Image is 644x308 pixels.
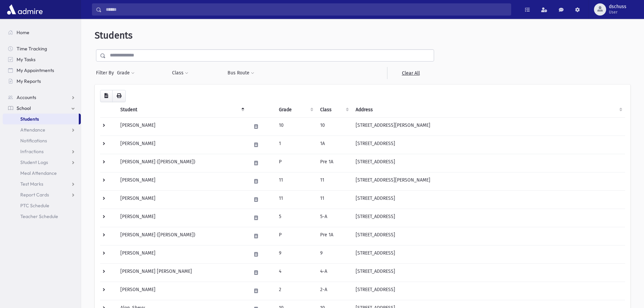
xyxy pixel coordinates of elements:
th: Grade: activate to sort column ascending [275,102,316,118]
td: 10 [316,117,352,136]
a: My Appointments [3,65,81,76]
td: 1A [316,136,352,154]
a: Home [3,27,81,38]
span: Meal Attendance [20,170,57,176]
td: [PERSON_NAME] [116,282,247,300]
td: 2-A [316,282,352,300]
td: [PERSON_NAME] [116,245,247,263]
a: School [3,103,81,114]
td: 5-A [316,209,352,227]
td: [PERSON_NAME] [116,209,247,227]
a: Meal Attendance [3,168,81,179]
td: [STREET_ADDRESS][PERSON_NAME] [352,117,625,136]
a: Students [3,114,79,124]
th: Class: activate to sort column ascending [316,102,352,118]
td: [STREET_ADDRESS] [352,263,625,282]
span: School [17,105,31,111]
a: Test Marks [3,179,81,189]
td: [PERSON_NAME] [116,172,247,190]
td: [PERSON_NAME] ([PERSON_NAME]) [116,154,247,172]
td: 1 [275,136,316,154]
td: 4-A [316,263,352,282]
span: Accounts [17,94,36,100]
button: Bus Route [227,67,255,79]
td: [STREET_ADDRESS] [352,190,625,209]
span: Time Tracking [17,46,47,52]
td: 5 [275,209,316,227]
span: Students [95,30,133,41]
button: CSV [100,90,113,102]
a: Clear All [387,67,434,79]
td: [STREET_ADDRESS] [352,136,625,154]
button: Grade [117,67,135,79]
span: My Tasks [17,56,35,63]
span: Test Marks [20,181,43,187]
input: Search [102,3,511,16]
span: My Reports [17,78,41,84]
td: [STREET_ADDRESS] [352,209,625,227]
span: dschuss [609,4,626,9]
span: Report Cards [20,192,49,198]
button: Class [172,67,189,79]
th: Address: activate to sort column ascending [352,102,625,118]
a: Student Logs [3,157,81,168]
a: Infractions [3,146,81,157]
td: 11 [275,190,316,209]
a: My Reports [3,76,81,87]
span: Teacher Schedule [20,213,58,219]
span: Infractions [20,148,44,155]
td: P [275,227,316,245]
a: Accounts [3,92,81,103]
td: [PERSON_NAME] [PERSON_NAME] [116,263,247,282]
a: PTC Schedule [3,200,81,211]
span: Attendance [20,127,45,133]
td: [STREET_ADDRESS] [352,245,625,263]
span: Filter By [96,69,117,76]
a: Report Cards [3,189,81,200]
td: 9 [316,245,352,263]
td: [STREET_ADDRESS] [352,282,625,300]
td: 11 [316,172,352,190]
td: 11 [316,190,352,209]
span: User [609,9,626,15]
span: Home [17,29,29,35]
td: [PERSON_NAME] [116,117,247,136]
td: Pre 1A [316,154,352,172]
td: 2 [275,282,316,300]
a: My Tasks [3,54,81,65]
a: Time Tracking [3,43,81,54]
a: Teacher Schedule [3,211,81,222]
td: 10 [275,117,316,136]
td: [PERSON_NAME] [116,190,247,209]
td: P [275,154,316,172]
td: [PERSON_NAME] ([PERSON_NAME]) [116,227,247,245]
span: Students [20,116,39,122]
td: 9 [275,245,316,263]
img: AdmirePro [5,3,44,16]
span: Student Logs [20,159,48,165]
td: 11 [275,172,316,190]
td: [STREET_ADDRESS] [352,154,625,172]
td: Pre 1A [316,227,352,245]
a: Attendance [3,124,81,135]
button: Print [112,90,126,102]
td: [STREET_ADDRESS][PERSON_NAME] [352,172,625,190]
span: My Appointments [17,67,54,73]
td: [STREET_ADDRESS] [352,227,625,245]
span: Notifications [20,138,47,144]
a: Notifications [3,135,81,146]
td: [PERSON_NAME] [116,136,247,154]
th: Student: activate to sort column descending [116,102,247,118]
span: PTC Schedule [20,203,49,209]
td: 4 [275,263,316,282]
